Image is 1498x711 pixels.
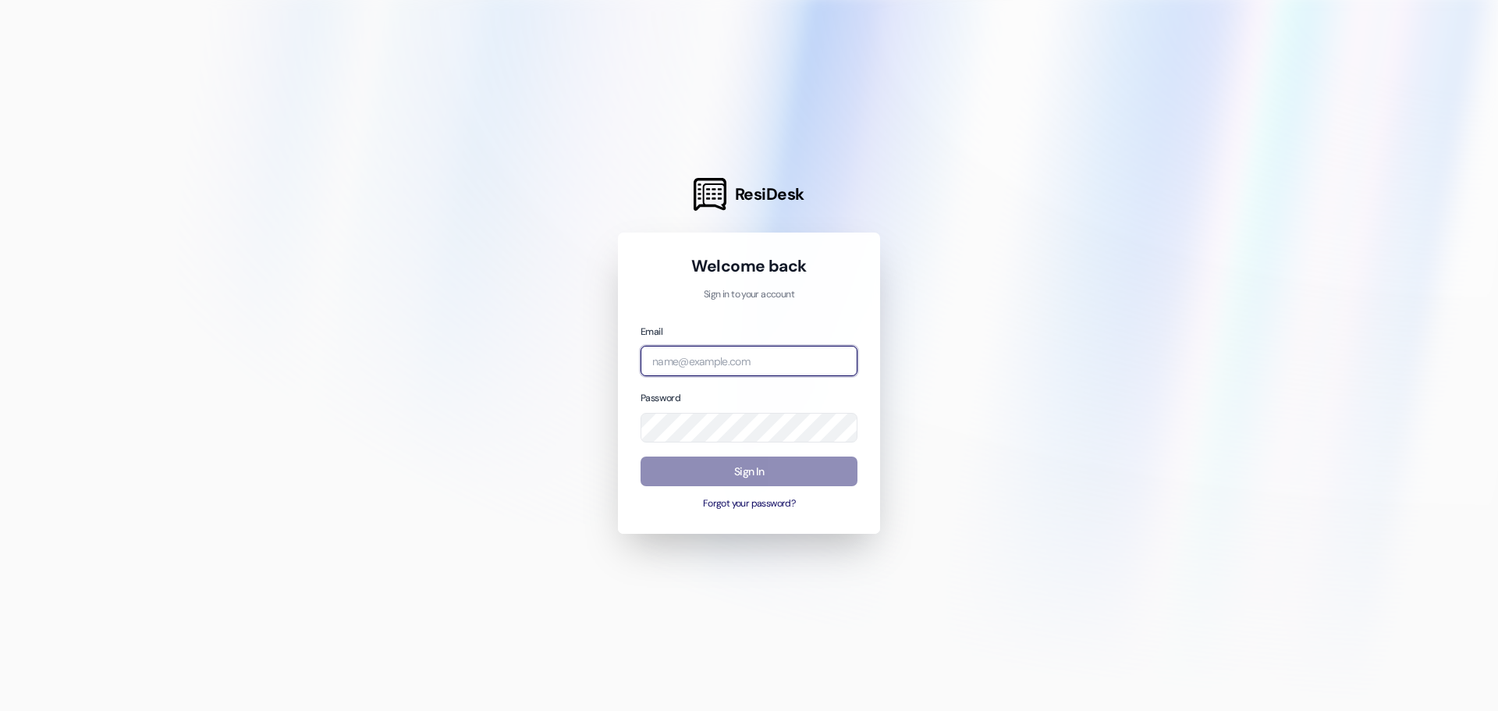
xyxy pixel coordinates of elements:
p: Sign in to your account [641,288,857,302]
button: Sign In [641,457,857,487]
h1: Welcome back [641,255,857,277]
label: Password [641,392,680,404]
button: Forgot your password? [641,497,857,511]
span: ResiDesk [735,183,804,205]
label: Email [641,325,662,338]
img: ResiDesk Logo [694,178,726,211]
input: name@example.com [641,346,857,376]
